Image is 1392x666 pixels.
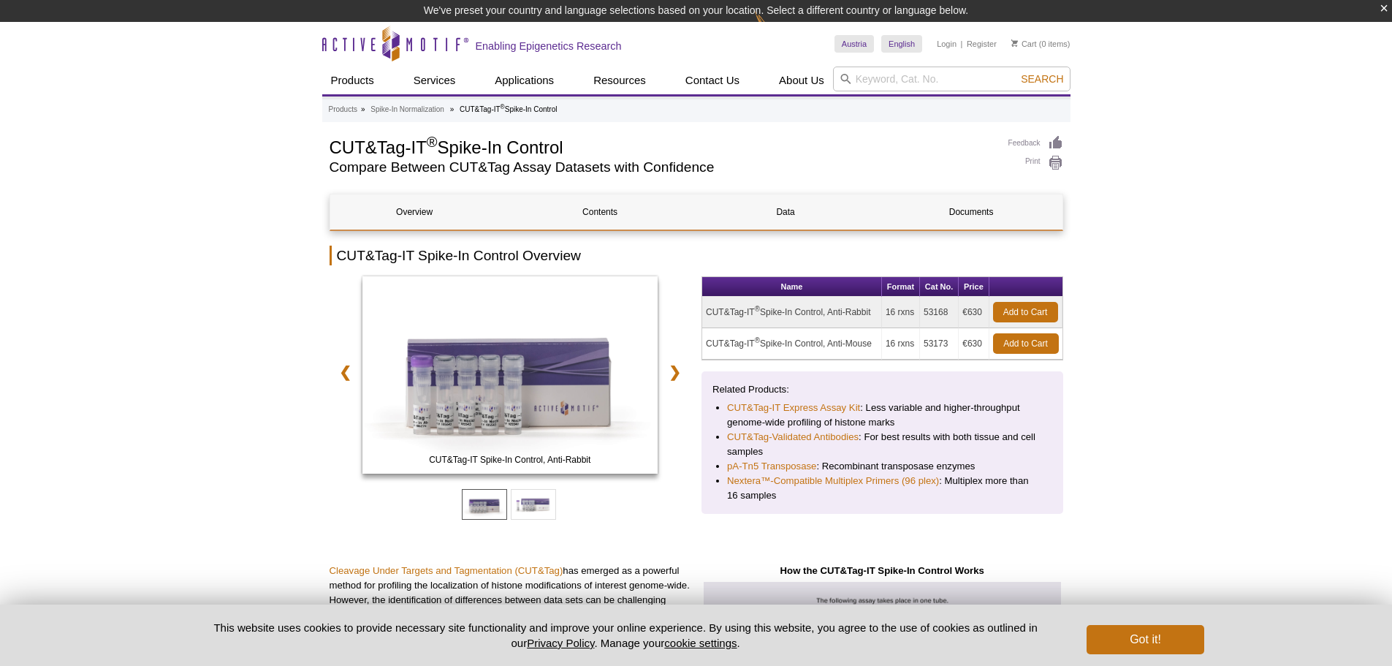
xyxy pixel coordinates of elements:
a: Overview [330,194,499,230]
td: €630 [959,297,989,328]
strong: How the CUT&Tag-IT Spike-In Control Works [780,565,984,576]
button: Search [1016,72,1068,86]
th: Name [702,277,882,297]
a: Register [967,39,997,49]
a: Cleavage Under Targets and Tagmentation (CUT&Tag) [330,565,563,576]
sup: ® [427,134,438,150]
td: 16 rxns [882,297,920,328]
span: Search [1021,73,1063,85]
sup: ® [501,103,505,110]
p: Related Products: [712,382,1052,397]
sup: ® [755,336,760,344]
li: : Multiplex more than 16 samples [727,474,1038,503]
a: Privacy Policy [527,637,594,649]
h1: CUT&Tag-IT Spike-In Control [330,135,994,157]
p: This website uses cookies to provide necessary site functionality and improve your online experie... [189,620,1063,651]
a: Login [937,39,956,49]
td: 53173 [920,328,959,360]
button: Got it! [1087,625,1203,654]
a: Spike-In Normalization [370,103,444,116]
button: cookie settings [664,637,737,649]
a: Products [322,67,383,94]
a: Data [701,194,870,230]
td: CUT&Tag-IT Spike-In Control, Anti-Mouse [702,328,882,360]
h2: Compare Between CUT&Tag Assay Datasets with Confidence [330,161,994,174]
a: About Us [770,67,833,94]
a: Print [1008,155,1063,171]
li: CUT&Tag-IT Spike-In Control [460,105,557,113]
li: : Recombinant transposase enzymes [727,459,1038,474]
input: Keyword, Cat. No. [833,67,1070,91]
img: CUT&Tag-IT Spike-In Control, Anti-Rabbit [362,276,658,474]
a: Services [405,67,465,94]
h2: CUT&Tag-IT Spike-In Control Overview [330,246,1063,265]
a: CUT&Tag-Validated Antibodies [727,430,859,444]
a: Products [329,103,357,116]
a: Contents [516,194,685,230]
li: : Less variable and higher-throughput genome-wide profiling of histone marks [727,401,1038,430]
th: Cat No. [920,277,959,297]
td: €630 [959,328,989,360]
a: Nextera™-Compatible Multiplex Primers (96 plex) [727,474,939,488]
th: Format [882,277,920,297]
td: 16 rxns [882,328,920,360]
span: CUT&Tag-IT Spike-In Control, Anti-Rabbit [365,453,655,467]
li: (0 items) [1011,35,1070,53]
a: Feedback [1008,135,1063,151]
a: CUT&Tag-IT Express Assay Kit [727,401,860,415]
a: Add to Cart [993,302,1058,322]
a: ❯ [659,355,691,389]
li: | [961,35,963,53]
li: » [361,105,365,113]
h2: Enabling Epigenetics Research [476,39,622,53]
a: Add to Cart [993,333,1059,354]
img: Change Here [755,11,794,45]
a: Austria [834,35,874,53]
img: Your Cart [1011,39,1018,47]
a: Documents [887,194,1056,230]
a: Applications [486,67,563,94]
td: CUT&Tag-IT Spike-In Control, Anti-Rabbit [702,297,882,328]
li: : For best results with both tissue and cell samples [727,430,1038,459]
td: 53168 [920,297,959,328]
a: CUT&Tag-IT Spike-In Control, Anti-Mouse [362,276,658,478]
th: Price [959,277,989,297]
a: English [881,35,922,53]
li: » [450,105,455,113]
a: ❮ [330,355,361,389]
a: Cart [1011,39,1037,49]
sup: ® [755,305,760,313]
a: Contact Us [677,67,748,94]
a: pA-Tn5 Transposase [727,459,816,474]
a: Resources [585,67,655,94]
